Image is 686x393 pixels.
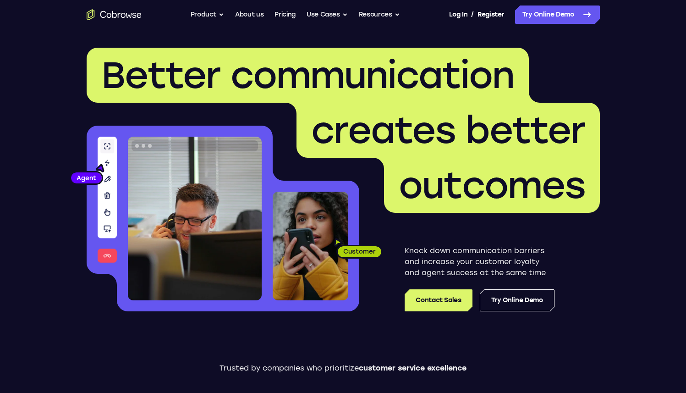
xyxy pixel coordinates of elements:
p: Knock down communication barriers and increase your customer loyalty and agent success at the sam... [405,245,554,278]
button: Resources [359,6,400,24]
img: A customer holding their phone [273,192,348,300]
span: / [471,9,474,20]
img: A customer support agent talking on the phone [128,137,262,300]
a: About us [235,6,263,24]
a: Try Online Demo [515,6,600,24]
a: Register [477,6,504,24]
a: Contact Sales [405,289,472,311]
a: Log In [449,6,467,24]
a: Try Online Demo [480,289,554,311]
button: Product [191,6,225,24]
span: outcomes [399,163,585,207]
span: Better communication [101,53,514,97]
span: creates better [311,108,585,152]
button: Use Cases [307,6,348,24]
span: customer service excellence [359,364,466,372]
a: Pricing [274,6,296,24]
a: Go to the home page [87,9,142,20]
